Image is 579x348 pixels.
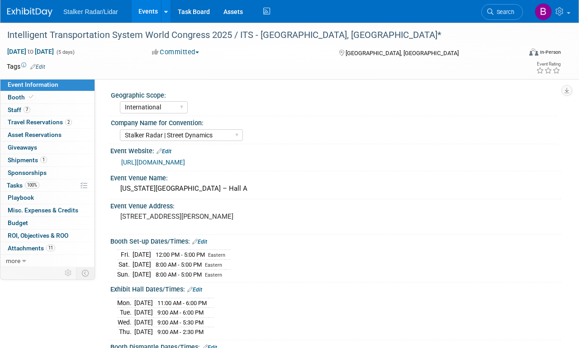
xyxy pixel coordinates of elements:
span: Attachments [8,245,55,252]
span: 9:00 AM - 6:00 PM [157,309,204,316]
button: Committed [149,47,203,57]
span: 7 [24,106,30,113]
td: Wed. [117,317,134,327]
td: [DATE] [134,308,153,318]
span: Travel Reservations [8,118,72,126]
a: Edit [192,239,207,245]
a: Shipments1 [0,154,95,166]
a: Budget [0,217,95,229]
a: Staff7 [0,104,95,116]
span: Event Information [8,81,58,88]
span: to [26,48,35,55]
td: Sat. [117,259,133,269]
td: Toggle Event Tabs [76,267,95,279]
span: 100% [25,182,39,188]
span: 11 [46,245,55,251]
td: [DATE] [133,250,151,260]
a: Attachments11 [0,242,95,254]
a: Tasks100% [0,179,95,192]
span: (5 days) [56,49,75,55]
div: Geographic Scope: [111,89,557,100]
a: Edit [30,64,45,70]
span: Asset Reservations [8,131,62,138]
td: [DATE] [134,298,153,308]
td: Personalize Event Tab Strip [61,267,76,279]
div: Intelligent Transportation System World Congress 2025 / ITS - [GEOGRAPHIC_DATA], [GEOGRAPHIC_DATA]* [4,27,513,43]
a: ROI, Objectives & ROO [0,230,95,242]
div: Event Rating [536,62,560,66]
div: Company Name for Convention: [111,116,557,127]
a: Edit [157,148,171,155]
img: ExhibitDay [7,8,52,17]
span: Staff [8,106,30,113]
span: Shipments [8,156,47,164]
span: Giveaways [8,144,37,151]
span: Sponsorships [8,169,47,176]
span: 8:00 AM - 5:00 PM [156,271,202,278]
div: [US_STATE][GEOGRAPHIC_DATA] – Hall A [117,182,554,196]
a: Giveaways [0,141,95,154]
span: more [6,257,20,264]
span: [DATE] [DATE] [7,47,54,56]
div: Event Format [480,47,561,61]
div: Event Venue Address: [110,199,561,211]
pre: [STREET_ADDRESS][PERSON_NAME] [120,212,288,221]
span: Booth [8,94,35,101]
td: Fri. [117,250,133,260]
img: Format-Inperson.png [529,48,538,56]
span: 12:00 PM - 5:00 PM [156,251,205,258]
a: Search [481,4,523,20]
span: 9:00 AM - 5:30 PM [157,319,204,326]
td: Tags [7,62,45,71]
a: Misc. Expenses & Credits [0,204,95,216]
a: Travel Reservations2 [0,116,95,128]
a: Sponsorships [0,167,95,179]
td: Sun. [117,269,133,279]
span: Tasks [7,182,39,189]
span: Stalker Radar/Lidar [63,8,118,15]
i: Booth reservation complete [29,94,33,99]
div: Booth Set-up Dates/Times: [110,235,561,246]
a: Booth [0,91,95,103]
span: Eastern [208,252,225,258]
span: 8:00 AM - 5:00 PM [156,261,202,268]
td: [DATE] [133,259,151,269]
span: Budget [8,219,28,226]
a: Playbook [0,192,95,204]
span: 1 [40,156,47,163]
a: Edit [187,287,202,293]
td: Mon. [117,298,134,308]
div: Exhibit Hall Dates/Times: [110,282,561,294]
td: [DATE] [134,327,153,337]
td: Thu. [117,327,134,337]
td: Tue. [117,308,134,318]
span: Eastern [205,262,222,268]
td: [DATE] [134,317,153,327]
a: Asset Reservations [0,129,95,141]
span: 9:00 AM - 2:30 PM [157,329,204,335]
a: more [0,255,95,267]
div: In-Person [540,49,561,56]
span: Misc. Expenses & Credits [8,207,78,214]
a: Event Information [0,79,95,91]
img: Brooke Journet [535,3,552,20]
span: 2 [65,119,72,126]
span: [GEOGRAPHIC_DATA], [GEOGRAPHIC_DATA] [346,50,459,56]
div: Event Website: [110,144,561,156]
span: Search [494,9,514,15]
a: [URL][DOMAIN_NAME] [121,159,185,166]
span: Eastern [205,272,222,278]
span: Playbook [8,194,34,201]
div: Event Venue Name: [110,171,561,183]
td: [DATE] [133,269,151,279]
span: ROI, Objectives & ROO [8,232,68,239]
span: 11:00 AM - 6:00 PM [157,300,207,306]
